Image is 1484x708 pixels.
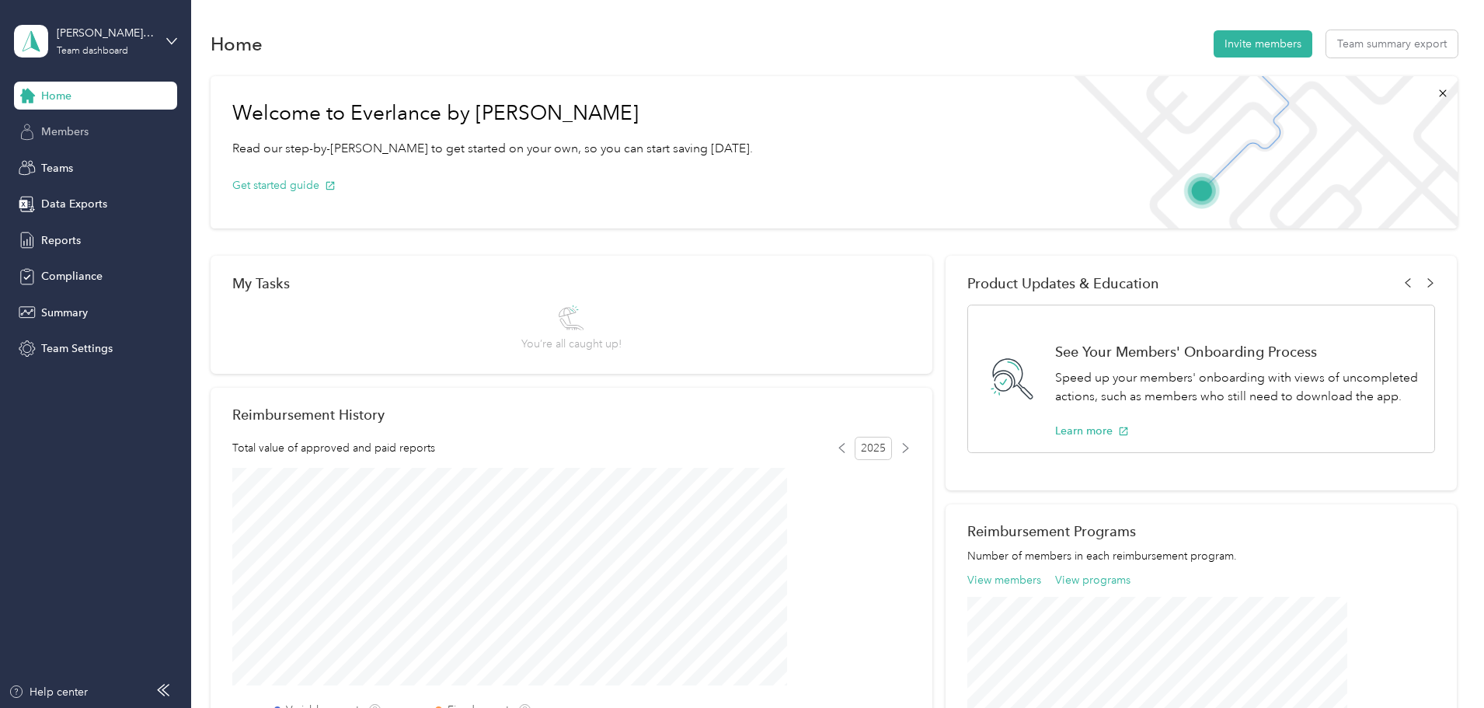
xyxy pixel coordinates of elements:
[967,548,1435,564] p: Number of members in each reimbursement program.
[41,340,113,357] span: Team Settings
[232,406,385,423] h2: Reimbursement History
[41,160,73,176] span: Teams
[967,523,1435,539] h2: Reimbursement Programs
[1214,30,1312,58] button: Invite members
[1055,368,1418,406] p: Speed up your members' onboarding with views of uncompleted actions, such as members who still ne...
[1397,621,1484,708] iframe: Everlance-gr Chat Button Frame
[855,437,892,460] span: 2025
[1055,344,1418,360] h1: See Your Members' Onboarding Process
[41,232,81,249] span: Reports
[232,177,336,194] button: Get started guide
[232,275,911,291] div: My Tasks
[41,124,89,140] span: Members
[57,47,128,56] div: Team dashboard
[57,25,154,41] div: [PERSON_NAME][EMAIL_ADDRESS][PERSON_NAME][DOMAIN_NAME]
[232,101,753,126] h1: Welcome to Everlance by [PERSON_NAME]
[1058,76,1457,228] img: Welcome to everlance
[232,139,753,159] p: Read our step-by-[PERSON_NAME] to get started on your own, so you can start saving [DATE].
[41,196,107,212] span: Data Exports
[967,572,1041,588] button: View members
[521,336,622,352] span: You’re all caught up!
[211,36,263,52] h1: Home
[1055,423,1129,439] button: Learn more
[967,275,1159,291] span: Product Updates & Education
[41,305,88,321] span: Summary
[1055,572,1130,588] button: View programs
[41,88,71,104] span: Home
[41,268,103,284] span: Compliance
[232,440,435,456] span: Total value of approved and paid reports
[1326,30,1458,58] button: Team summary export
[9,684,88,700] button: Help center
